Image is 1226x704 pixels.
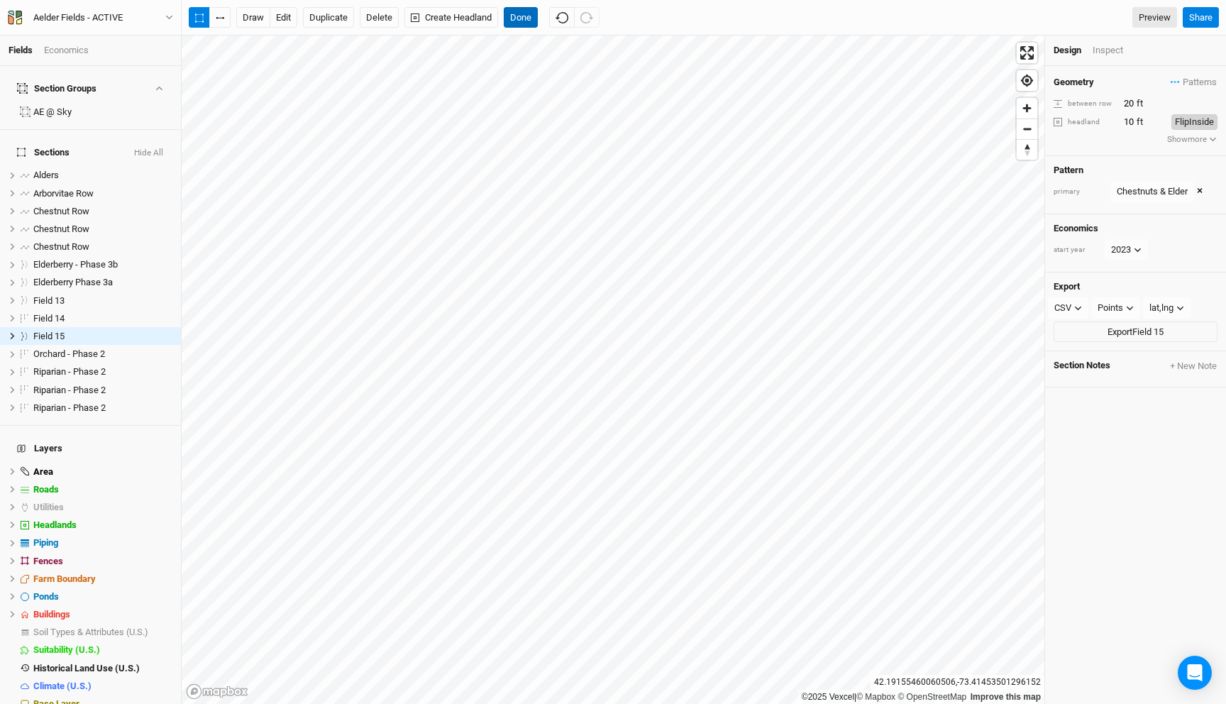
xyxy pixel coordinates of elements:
[33,331,65,341] span: Field 15
[9,45,33,55] a: Fields
[33,627,172,638] div: Soil Types & Attributes (U.S.)
[1091,297,1140,319] button: Points
[1105,239,1148,260] button: 2023
[33,385,106,395] span: Riparian - Phase 2
[33,277,113,287] span: Elderberry Phase 3a
[33,644,100,655] span: Suitability (U.S.)
[971,692,1041,702] a: Improve this map
[33,609,70,620] span: Buildings
[1017,139,1037,160] button: Reset bearing to north
[33,402,172,414] div: Riparian - Phase 2
[33,663,172,674] div: Historical Land Use (U.S.)
[33,259,172,270] div: Elderberry - Phase 3b
[1149,301,1173,315] div: lat,lng
[1054,117,1116,128] div: headland
[802,692,854,702] a: ©2025 Vexcel
[1054,321,1217,343] button: ExportField 15
[1143,297,1191,319] button: lat,lng
[33,644,172,656] div: Suitability (U.S.)
[802,690,1041,704] div: |
[33,170,59,180] span: Alders
[574,7,600,28] button: Redo (^Z)
[1132,7,1177,28] a: Preview
[33,348,172,360] div: Orchard - Phase 2
[33,188,94,199] span: Arborvitae Row
[1054,44,1081,57] div: Design
[33,224,172,235] div: Chestnut Row
[33,537,58,548] span: Piping
[33,466,53,477] span: Area
[33,106,172,118] div: AE @ Sky
[186,683,248,700] a: Mapbox logo
[33,484,172,495] div: Roads
[1017,140,1037,160] span: Reset bearing to north
[1054,245,1103,255] div: start year
[33,519,172,531] div: Headlands
[33,402,106,413] span: Riparian - Phase 2
[33,556,172,567] div: Fences
[303,7,354,28] button: Duplicate
[33,170,172,181] div: Alders
[33,224,89,234] span: Chestnut Row
[1054,223,1217,234] h4: Economics
[33,627,148,637] span: Soil Types & Attributes (U.S.)
[1054,360,1110,373] span: Section Notes
[33,277,172,288] div: Elderberry Phase 3a
[1110,181,1194,202] button: Chestnuts & Elder
[236,7,270,28] button: draw
[33,663,140,673] span: Historical Land Use (U.S.)
[17,83,96,94] div: Section Groups
[33,295,65,306] span: Field 13
[33,385,172,396] div: Riparian - Phase 2
[33,313,172,324] div: Field 14
[44,44,89,57] div: Economics
[33,502,64,512] span: Utilities
[33,188,172,199] div: Arborvitae Row
[33,206,89,216] span: Chestnut Row
[1017,119,1037,139] button: Zoom out
[856,692,895,702] a: Mapbox
[1170,75,1217,90] button: Patterns
[871,675,1044,690] div: 42.19155460060506 , -73.41453501296152
[1117,185,1188,199] div: Chestnuts & Elder
[898,692,966,702] a: OpenStreetMap
[33,366,106,377] span: Riparian - Phase 2
[33,466,172,478] div: Area
[33,366,172,378] div: Riparian - Phase 2
[270,7,297,28] button: edit
[1017,98,1037,119] button: Zoom in
[1098,301,1123,315] div: Points
[33,348,105,359] span: Orchard - Phase 2
[33,241,172,253] div: Chestnut Row
[1017,70,1037,91] button: Find my location
[1093,44,1143,57] div: Inspect
[33,259,118,270] span: Elderberry - Phase 3b
[133,148,164,158] button: Hide All
[1054,281,1217,292] h4: Export
[1054,99,1116,109] div: between row
[33,331,172,342] div: Field 15
[9,434,172,463] h4: Layers
[33,484,59,495] span: Roads
[33,537,172,549] div: Piping
[549,7,575,28] button: Undo (^z)
[504,7,538,28] button: Done
[33,681,92,691] span: Climate (U.S.)
[33,11,123,25] div: Aelder Fields - ACTIVE
[360,7,399,28] button: Delete
[33,573,96,584] span: Farm Boundary
[1183,7,1219,28] button: Share
[33,502,172,513] div: Utilities
[33,206,172,217] div: Chestnut Row
[1178,656,1212,690] div: Open Intercom Messenger
[33,591,59,602] span: Ponds
[1054,165,1217,176] h4: Pattern
[1017,43,1037,63] button: Enter fullscreen
[33,573,172,585] div: Farm Boundary
[1171,75,1217,89] span: Patterns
